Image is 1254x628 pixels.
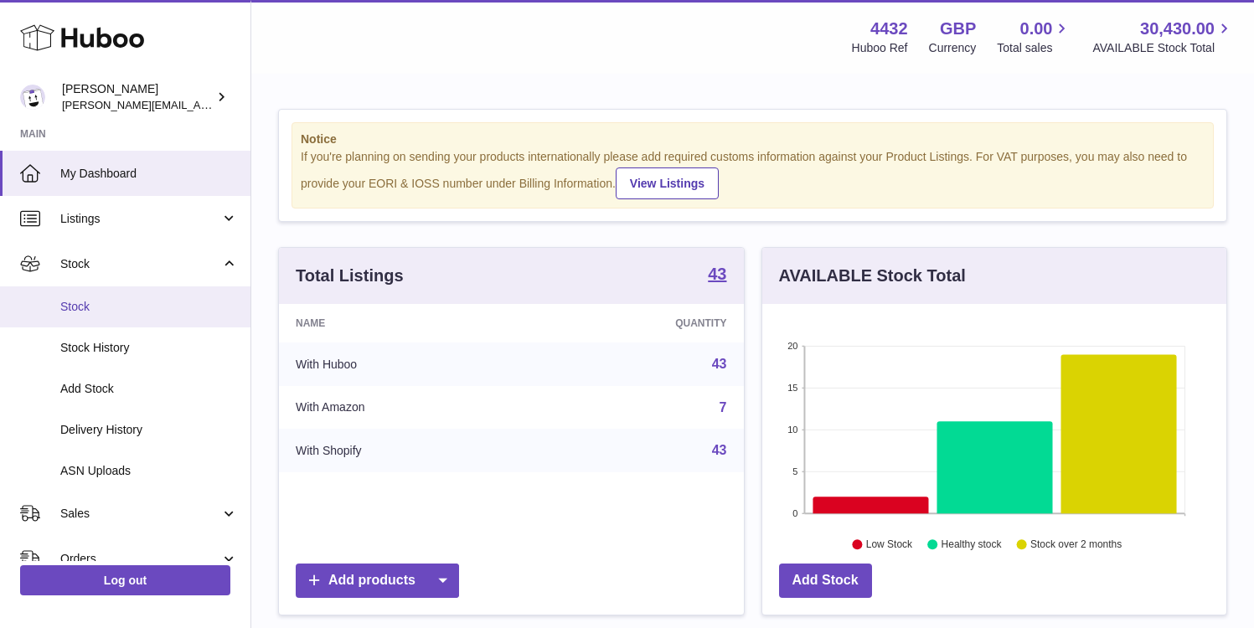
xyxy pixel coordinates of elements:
[60,211,220,227] span: Listings
[787,425,797,435] text: 10
[60,463,238,479] span: ASN Uploads
[296,564,459,598] a: Add products
[1020,18,1053,40] span: 0.00
[941,538,1002,550] text: Healthy stock
[60,422,238,438] span: Delivery History
[997,18,1071,56] a: 0.00 Total sales
[296,265,404,287] h3: Total Listings
[779,265,966,287] h3: AVAILABLE Stock Total
[20,85,45,110] img: akhil@amalachai.com
[712,357,727,371] a: 43
[787,383,797,393] text: 15
[60,340,238,356] span: Stock History
[1140,18,1215,40] span: 30,430.00
[60,551,220,567] span: Orders
[720,400,727,414] a: 7
[792,508,797,518] text: 0
[616,167,719,199] a: View Listings
[708,265,726,282] strong: 43
[301,149,1205,199] div: If you're planning on sending your products internationally please add required customs informati...
[870,18,908,40] strong: 4432
[779,564,872,598] a: Add Stock
[279,429,533,472] td: With Shopify
[852,40,908,56] div: Huboo Ref
[792,466,797,476] text: 5
[533,304,743,342] th: Quantity
[20,565,230,595] a: Log out
[279,342,533,386] td: With Huboo
[865,538,912,550] text: Low Stock
[60,166,238,182] span: My Dashboard
[60,506,220,522] span: Sales
[712,443,727,457] a: 43
[279,386,533,430] td: With Amazon
[301,131,1205,147] strong: Notice
[60,381,238,397] span: Add Stock
[1030,538,1122,550] text: Stock over 2 months
[62,98,336,111] span: [PERSON_NAME][EMAIL_ADDRESS][DOMAIN_NAME]
[929,40,977,56] div: Currency
[60,299,238,315] span: Stock
[708,265,726,286] a: 43
[60,256,220,272] span: Stock
[997,40,1071,56] span: Total sales
[940,18,976,40] strong: GBP
[1092,40,1234,56] span: AVAILABLE Stock Total
[787,341,797,351] text: 20
[279,304,533,342] th: Name
[62,81,213,113] div: [PERSON_NAME]
[1092,18,1234,56] a: 30,430.00 AVAILABLE Stock Total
